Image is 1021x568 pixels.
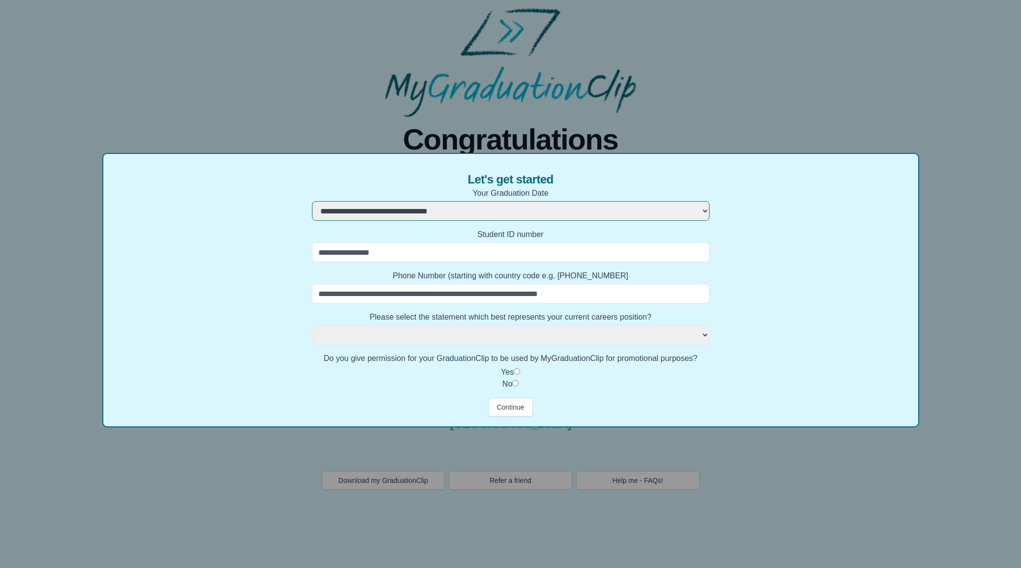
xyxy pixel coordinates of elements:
label: Phone Number (starting with country code e.g. [PHONE_NUMBER] [312,270,710,282]
label: Do you give permission for your GraduationClip to be used by MyGraduationClip for promotional pur... [312,353,710,364]
label: Yes [501,368,514,376]
button: Continue [488,398,532,417]
label: Student ID number [312,229,710,240]
label: No [502,380,512,388]
label: Your Graduation Date [312,187,710,199]
label: Please select the statement which best represents your current careers position? [312,311,710,323]
span: Let's get started [467,172,553,187]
